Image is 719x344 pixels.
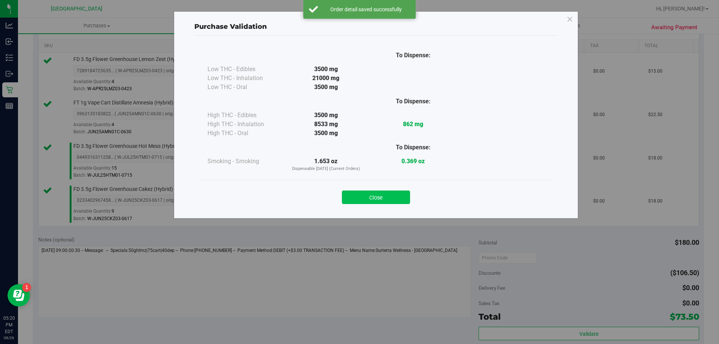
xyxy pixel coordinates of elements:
div: Low THC - Edibles [207,65,282,74]
div: Smoking - Smoking [207,157,282,166]
div: 1.653 oz [282,157,370,172]
div: Low THC - Oral [207,83,282,92]
div: 3500 mg [282,111,370,120]
div: 21000 mg [282,74,370,83]
button: Close [342,191,410,204]
div: Low THC - Inhalation [207,74,282,83]
div: Order detail saved successfully [322,6,410,13]
iframe: Resource center unread badge [22,283,31,292]
div: High THC - Edibles [207,111,282,120]
div: 3500 mg [282,65,370,74]
div: To Dispense: [370,97,457,106]
div: 8533 mg [282,120,370,129]
span: Purchase Validation [194,22,267,31]
strong: 862 mg [403,121,423,128]
iframe: Resource center [7,284,30,307]
div: To Dispense: [370,51,457,60]
div: High THC - Inhalation [207,120,282,129]
div: To Dispense: [370,143,457,152]
div: High THC - Oral [207,129,282,138]
div: 3500 mg [282,129,370,138]
strong: 0.369 oz [401,158,425,165]
div: 3500 mg [282,83,370,92]
p: Dispensable [DATE] (Current Orders) [282,166,370,172]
